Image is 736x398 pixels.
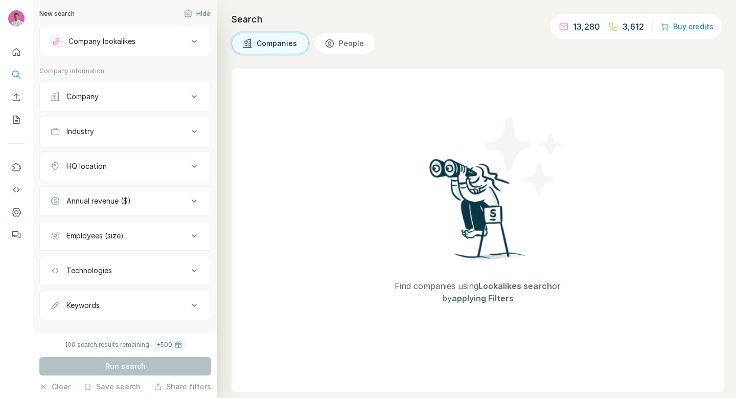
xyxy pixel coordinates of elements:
[40,189,211,213] button: Annual revenue ($)
[8,10,25,27] img: Avatar
[65,339,186,351] div: 100 search results remaining
[177,6,217,21] button: Hide
[8,181,25,199] button: Use Surfe API
[66,126,94,137] div: Industry
[154,382,211,392] button: Share filters
[40,29,211,54] button: Company lookalikes
[478,281,552,291] span: Lookalikes search
[232,12,724,27] h4: Search
[40,154,211,179] button: HQ location
[40,224,211,248] button: Employees (size)
[39,382,71,392] button: Clear
[156,340,172,349] div: + 500
[40,258,211,283] button: Technologies
[8,43,25,61] button: Quick start
[339,38,365,49] span: People
[425,156,531,270] img: Surfe Illustration - Woman searching with binoculars
[8,110,25,129] button: My lists
[8,88,25,106] button: Enrich CSV
[66,300,100,311] div: Keywords
[84,382,141,392] button: Save search
[40,119,211,144] button: Industry
[573,20,600,33] p: 13,280
[66,92,99,102] div: Company
[478,109,570,202] img: Surfe Illustration - Stars
[257,38,298,49] span: Companies
[40,84,211,109] button: Company
[40,293,211,318] button: Keywords
[66,231,124,241] div: Employees (size)
[623,20,644,33] p: 3,612
[66,196,131,206] div: Annual revenue ($)
[8,203,25,222] button: Dashboard
[39,67,211,76] p: Company information
[386,280,570,304] span: Find companies using or by
[8,226,25,244] button: Feedback
[661,19,714,34] button: Buy credits
[39,9,75,18] div: New search
[8,158,25,176] button: Use Surfe on LinkedIn
[66,266,112,276] div: Technologies
[68,36,135,47] div: Company lookalikes
[66,161,107,171] div: HQ location
[8,65,25,84] button: Search
[452,293,514,303] span: applying Filters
